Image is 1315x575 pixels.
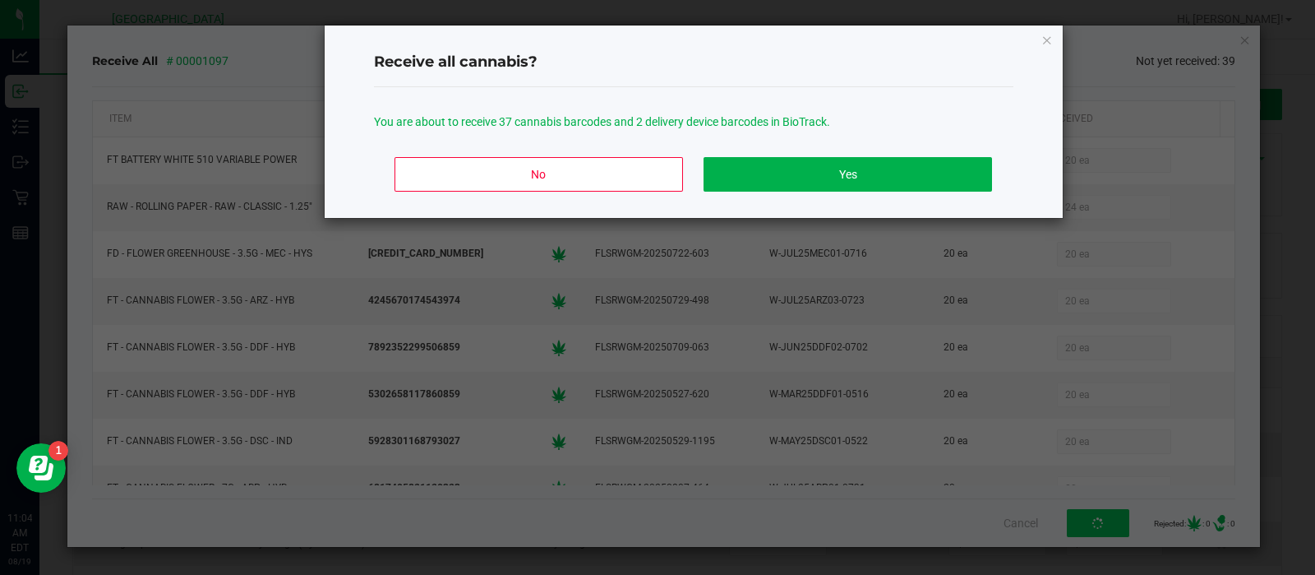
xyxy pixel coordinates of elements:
button: Close [1041,30,1053,49]
button: No [394,157,682,192]
iframe: Resource center unread badge [48,441,68,461]
h4: Receive all cannabis? [374,52,1013,73]
button: Yes [704,157,991,192]
p: You are about to receive 37 cannabis barcodes and 2 delivery device barcodes in BioTrack. [374,114,1013,131]
iframe: Resource center [16,443,66,493]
